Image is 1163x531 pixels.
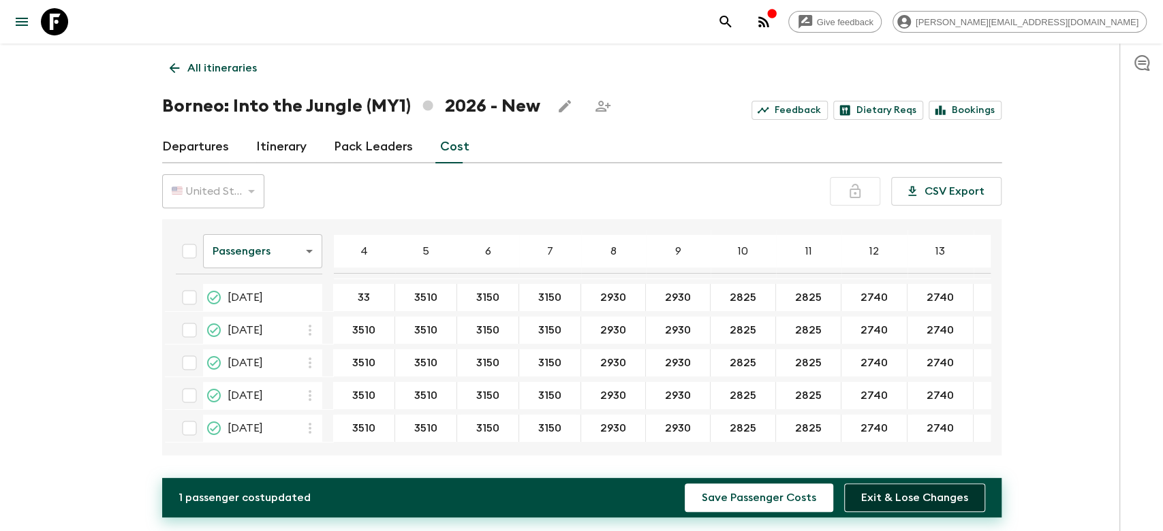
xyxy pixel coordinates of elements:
button: 3150 [460,349,516,376]
div: 13 Apr 2026; 12 [841,349,908,376]
button: 2740 [844,349,904,376]
button: 2930 [584,317,642,344]
div: 15 Jun 2026; 5 [395,415,457,442]
button: 2930 [584,349,642,376]
div: 30 Mar 2026; 14 [974,317,1040,344]
div: 18 Feb 2026; 14 [974,284,1040,311]
div: 25 May 2026; 10 [711,382,776,409]
button: 2740 [910,415,970,442]
button: Edit this itinerary [551,93,578,120]
div: 18 Feb 2026; 6 [457,284,519,311]
button: Exit & Lose Changes [844,483,985,512]
span: Share this itinerary [589,93,617,120]
div: 13 Apr 2026; 6 [457,349,519,376]
div: 30 Mar 2026; 7 [519,317,581,344]
div: 13 Apr 2026; 7 [519,349,581,376]
button: 2825 [713,349,773,376]
button: 2930 [649,349,707,376]
button: 2825 [713,382,773,409]
button: 2700 [976,284,1036,311]
div: 18 Feb 2026; 11 [776,284,841,311]
button: 3510 [336,415,392,442]
div: 18 Feb 2026; 9 [646,284,711,311]
p: 6 [485,243,491,259]
div: 25 May 2026; 4 [333,382,395,409]
button: 2825 [779,415,838,442]
div: 15 Jun 2026; 11 [776,415,841,442]
p: 12 [869,243,879,259]
svg: On Sale [206,420,222,436]
button: CSV Export [891,177,1002,206]
button: 2740 [844,415,904,442]
button: 2930 [584,382,642,409]
a: Pack Leaders [334,131,413,163]
div: 25 May 2026; 8 [581,382,646,409]
div: 25 May 2026; 14 [974,382,1040,409]
button: 3150 [522,415,578,442]
div: 13 Apr 2026; 5 [395,349,457,376]
div: 18 Feb 2026; 8 [581,284,646,311]
button: 2825 [779,317,838,344]
button: 2825 [779,349,838,376]
a: Feedback [751,101,828,120]
button: 2740 [844,317,904,344]
a: All itineraries [162,54,264,82]
button: 2700 [976,415,1036,442]
button: 2930 [584,415,642,442]
div: 30 Mar 2026; 6 [457,317,519,344]
a: Cost [440,131,469,163]
button: search adventures [712,8,739,35]
button: 3510 [336,382,392,409]
button: 2740 [910,317,970,344]
button: 2700 [976,349,1036,376]
button: 3510 [398,382,454,409]
div: 13 Apr 2026; 13 [908,349,974,376]
div: 18 Feb 2026; 13 [908,284,974,311]
p: 9 [675,243,681,259]
div: 18 Feb 2026; 10 [711,284,776,311]
button: menu [8,8,35,35]
div: 30 Mar 2026; 5 [395,317,457,344]
button: 3510 [398,284,454,311]
div: 25 May 2026; 13 [908,382,974,409]
div: 13 Apr 2026; 10 [711,349,776,376]
p: 10 [738,243,748,259]
button: 2825 [779,284,838,311]
a: Bookings [929,101,1002,120]
div: 30 Mar 2026; 4 [333,317,395,344]
button: 2930 [584,284,642,311]
span: [DATE] [228,420,263,436]
button: 3510 [336,317,392,344]
div: 18 Feb 2026; 4 [333,284,395,311]
p: All itineraries [187,60,257,76]
div: 15 Jun 2026; 12 [841,415,908,442]
span: Give feedback [809,17,881,27]
div: 25 May 2026; 7 [519,382,581,409]
button: 2740 [910,284,970,311]
button: 3150 [460,382,516,409]
a: Dietary Reqs [833,101,923,120]
button: 2825 [713,415,773,442]
p: 11 [805,243,812,259]
div: 18 Feb 2026; 5 [395,284,457,311]
button: 2740 [910,382,970,409]
div: 15 Jun 2026; 14 [974,415,1040,442]
div: 18 Feb 2026; 7 [519,284,581,311]
span: [DATE] [228,322,263,338]
button: 2930 [649,317,707,344]
p: 5 [422,243,429,259]
div: 30 Mar 2026; 8 [581,317,646,344]
div: 30 Mar 2026; 13 [908,317,974,344]
button: Save Passenger Costs [685,483,833,512]
a: Departures [162,131,229,163]
a: Itinerary [256,131,307,163]
div: 25 May 2026; 12 [841,382,908,409]
button: 2930 [649,415,707,442]
svg: On Sale [206,355,222,371]
span: [DATE] [228,289,263,306]
p: 1 passenger cost updated [179,489,311,506]
svg: On Sale [206,289,222,306]
span: [DATE] [228,355,263,371]
button: 3150 [522,317,578,344]
div: Passengers [203,232,322,270]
